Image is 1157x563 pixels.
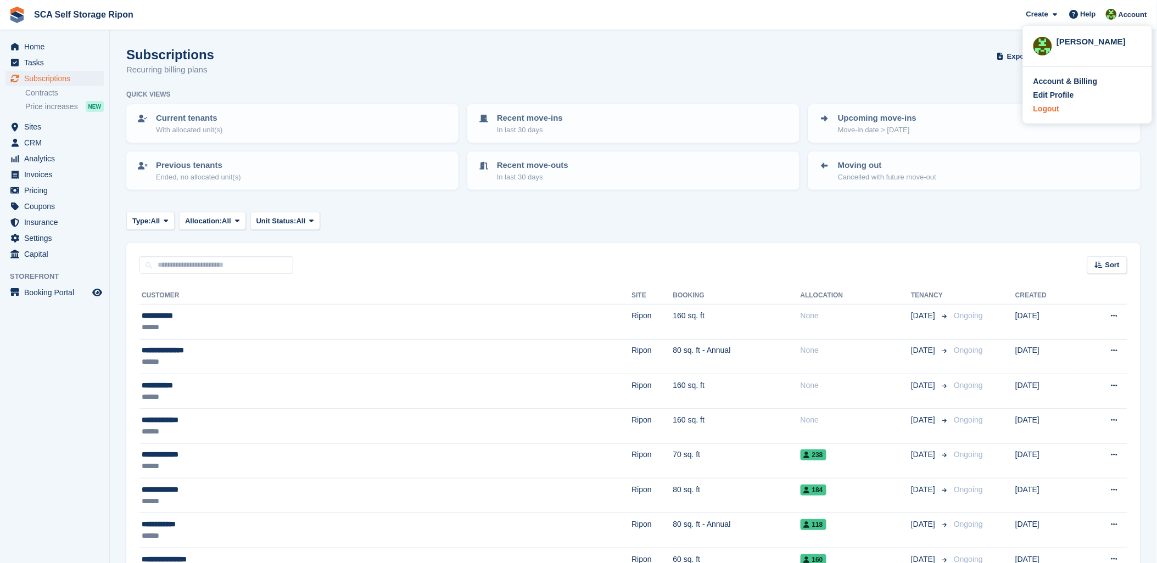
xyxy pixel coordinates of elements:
[468,105,798,142] a: Recent move-ins In last 30 days
[126,47,214,62] h1: Subscriptions
[1033,89,1074,101] div: Edit Profile
[24,167,90,182] span: Invoices
[631,339,673,374] td: Ripon
[25,100,104,112] a: Price increases NEW
[673,478,801,513] td: 80 sq. ft
[5,167,104,182] a: menu
[631,513,673,548] td: Ripon
[1015,443,1080,478] td: [DATE]
[673,409,801,443] td: 160 sq. ft
[1015,287,1080,305] th: Created
[631,287,673,305] th: Site
[954,346,983,354] span: Ongoing
[673,513,801,548] td: 80 sq. ft - Annual
[954,415,983,424] span: Ongoing
[809,105,1139,142] a: Upcoming move-ins Move-in date > [DATE]
[5,285,104,300] a: menu
[127,105,457,142] a: Current tenants With allocated unit(s)
[139,287,631,305] th: Customer
[673,374,801,408] td: 160 sq. ft
[5,199,104,214] a: menu
[127,153,457,189] a: Previous tenants Ended, no allocated unit(s)
[24,246,90,262] span: Capital
[631,374,673,408] td: Ripon
[911,519,937,530] span: [DATE]
[24,230,90,246] span: Settings
[954,311,983,320] span: Ongoing
[497,159,568,172] p: Recent move-outs
[801,310,911,322] div: None
[1057,36,1142,46] div: [PERSON_NAME]
[497,112,563,125] p: Recent move-ins
[954,520,983,528] span: Ongoing
[5,230,104,246] a: menu
[911,449,937,460] span: [DATE]
[1081,9,1096,20] span: Help
[24,135,90,150] span: CRM
[5,39,104,54] a: menu
[838,112,916,125] p: Upcoming move-ins
[1033,37,1052,55] img: Kelly Neesham
[24,71,90,86] span: Subscriptions
[256,216,297,227] span: Unit Status:
[1033,103,1142,115] a: Logout
[1015,409,1080,443] td: [DATE]
[24,55,90,70] span: Tasks
[126,64,214,76] p: Recurring billing plans
[24,215,90,230] span: Insurance
[156,159,241,172] p: Previous tenants
[5,183,104,198] a: menu
[5,135,104,150] a: menu
[468,153,798,189] a: Recent move-outs In last 30 days
[631,305,673,339] td: Ripon
[801,287,911,305] th: Allocation
[1119,9,1147,20] span: Account
[801,449,826,460] span: 238
[673,287,801,305] th: Booking
[673,443,801,478] td: 70 sq. ft
[1033,103,1059,115] div: Logout
[24,183,90,198] span: Pricing
[1026,9,1048,20] span: Create
[1015,339,1080,374] td: [DATE]
[24,39,90,54] span: Home
[1015,374,1080,408] td: [DATE]
[1015,478,1080,513] td: [DATE]
[954,485,983,494] span: Ongoing
[801,519,826,530] span: 118
[809,153,1139,189] a: Moving out Cancelled with future move-out
[911,484,937,496] span: [DATE]
[25,88,104,98] a: Contracts
[126,212,175,230] button: Type: All
[5,151,104,166] a: menu
[911,287,949,305] th: Tenancy
[631,478,673,513] td: Ripon
[911,345,937,356] span: [DATE]
[156,172,241,183] p: Ended, no allocated unit(s)
[5,246,104,262] a: menu
[1007,51,1030,62] span: Export
[10,271,109,282] span: Storefront
[30,5,138,24] a: SCA Self Storage Ripon
[1015,305,1080,339] td: [DATE]
[132,216,151,227] span: Type:
[24,151,90,166] span: Analytics
[5,215,104,230] a: menu
[801,414,911,426] div: None
[25,102,78,112] span: Price increases
[5,71,104,86] a: menu
[126,89,171,99] h6: Quick views
[801,345,911,356] div: None
[1033,76,1142,87] a: Account & Billing
[156,112,222,125] p: Current tenants
[24,199,90,214] span: Coupons
[631,409,673,443] td: Ripon
[801,380,911,391] div: None
[911,380,937,391] span: [DATE]
[497,125,563,136] p: In last 30 days
[911,414,937,426] span: [DATE]
[838,125,916,136] p: Move-in date > [DATE]
[297,216,306,227] span: All
[838,159,936,172] p: Moving out
[673,339,801,374] td: 80 sq. ft - Annual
